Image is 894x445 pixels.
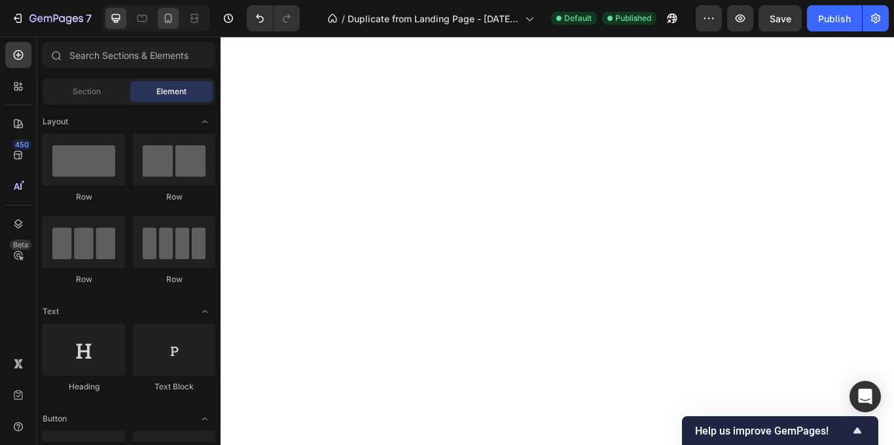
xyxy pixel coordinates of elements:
[247,5,300,31] div: Undo/Redo
[194,111,215,132] span: Toggle open
[849,381,881,412] div: Open Intercom Messenger
[133,191,215,203] div: Row
[695,425,849,437] span: Help us improve GemPages!
[695,423,865,438] button: Show survey - Help us improve GemPages!
[43,381,125,393] div: Heading
[194,301,215,322] span: Toggle open
[807,5,862,31] button: Publish
[156,86,187,98] span: Element
[133,274,215,285] div: Row
[615,12,651,24] span: Published
[194,408,215,429] span: Toggle open
[12,139,31,150] div: 450
[818,12,851,26] div: Publish
[10,240,31,250] div: Beta
[770,13,791,24] span: Save
[86,10,92,26] p: 7
[43,116,68,128] span: Layout
[221,37,894,445] iframe: Design area
[564,12,592,24] span: Default
[73,86,101,98] span: Section
[43,274,125,285] div: Row
[342,12,345,26] span: /
[133,381,215,393] div: Text Block
[43,191,125,203] div: Row
[348,12,520,26] span: Duplicate from Landing Page - [DATE] 12:59:54
[43,413,67,425] span: Button
[5,5,98,31] button: 7
[43,306,59,317] span: Text
[43,42,215,68] input: Search Sections & Elements
[759,5,802,31] button: Save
